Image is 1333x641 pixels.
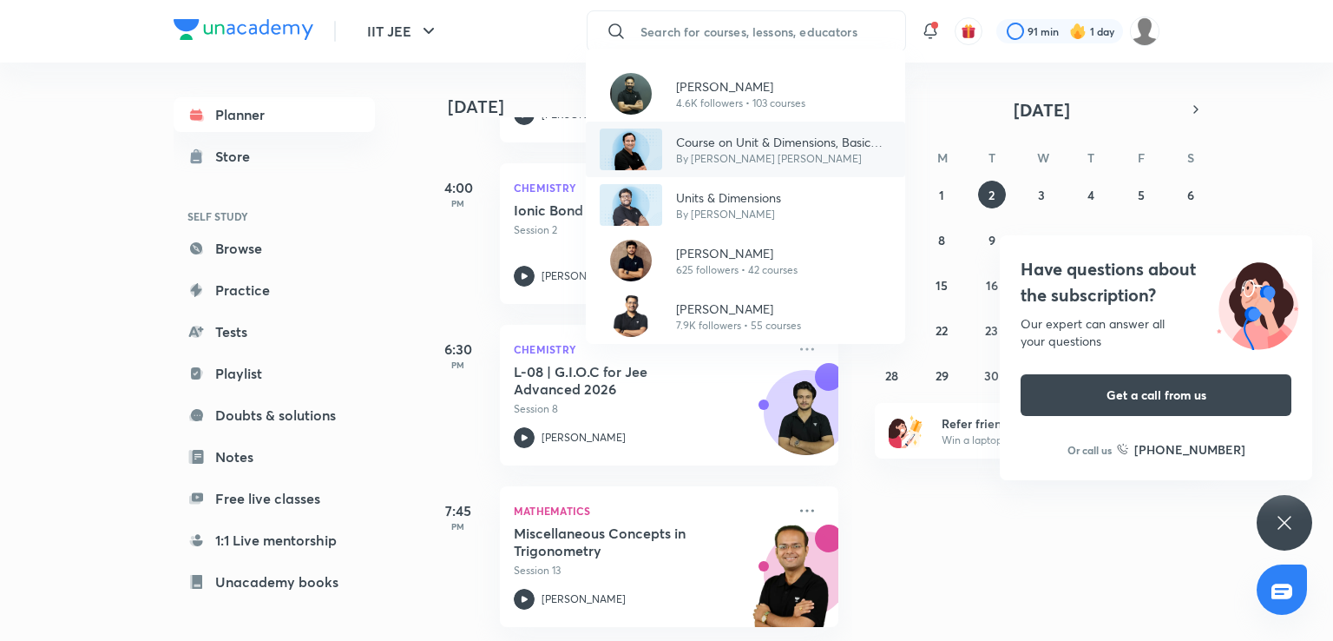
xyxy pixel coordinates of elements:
[586,233,905,288] a: Avatar[PERSON_NAME]625 followers • 42 courses
[600,184,662,226] img: Avatar
[676,318,801,334] p: 7.9K followers • 55 courses
[1021,256,1291,308] h4: Have questions about the subscription?
[586,66,905,122] a: Avatar[PERSON_NAME]4.6K followers • 103 courses
[676,96,805,111] p: 4.6K followers • 103 courses
[586,177,905,233] a: AvatarUnits & DimensionsBy [PERSON_NAME]
[1117,440,1245,459] a: [PHONE_NUMBER]
[676,77,805,96] p: [PERSON_NAME]
[610,73,652,115] img: Avatar
[586,288,905,344] a: Avatar[PERSON_NAME]7.9K followers • 55 courses
[610,295,652,337] img: Avatar
[586,122,905,177] a: AvatarCourse on Unit & Dimensions, Basic Maths and KinematicsBy [PERSON_NAME] [PERSON_NAME]
[1067,442,1112,458] p: Or call us
[676,151,891,167] p: By [PERSON_NAME] [PERSON_NAME]
[1021,374,1291,416] button: Get a call from us
[610,240,652,281] img: Avatar
[676,262,798,278] p: 625 followers • 42 courses
[676,188,781,207] p: Units & Dimensions
[676,207,781,222] p: By [PERSON_NAME]
[1203,256,1312,350] img: ttu_illustration_new.svg
[1021,315,1291,350] div: Our expert can answer all your questions
[676,244,798,262] p: [PERSON_NAME]
[676,300,801,318] p: [PERSON_NAME]
[1134,440,1245,459] h6: [PHONE_NUMBER]
[600,129,662,170] img: Avatar
[676,133,891,151] p: Course on Unit & Dimensions, Basic Maths and Kinematics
